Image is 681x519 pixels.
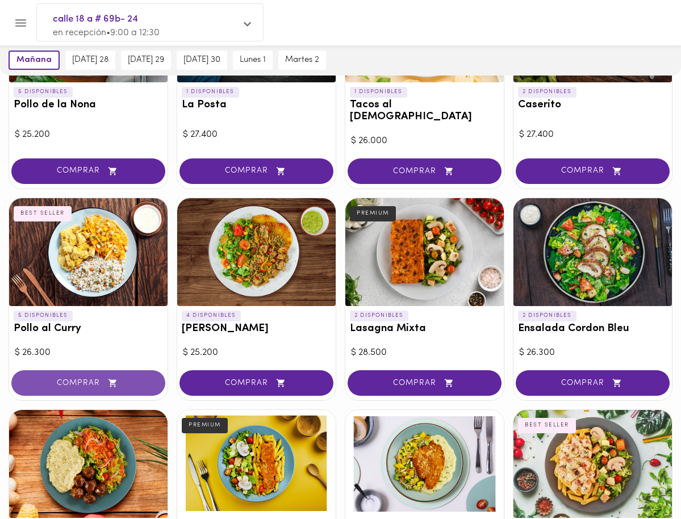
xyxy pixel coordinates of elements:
button: lunes 1 [233,51,273,70]
div: PREMIUM [182,418,228,433]
h3: Lasagna Mixta [350,323,499,335]
span: COMPRAR [26,378,151,388]
div: $ 25.200 [15,128,162,141]
span: calle 18 a # 69b- 24 [53,12,236,27]
h3: Ensalada Cordon Bleu [518,323,667,335]
span: [DATE] 29 [128,55,164,65]
span: COMPRAR [194,378,319,388]
button: COMPRAR [516,370,670,396]
button: COMPRAR [516,158,670,184]
div: $ 27.400 [519,128,666,141]
button: [DATE] 30 [177,51,227,70]
button: COMPRAR [179,370,333,396]
div: Tilapia parmesana [345,410,504,518]
span: mañana [16,55,52,65]
iframe: Messagebird Livechat Widget [615,453,670,508]
div: Pollo carbonara [513,410,672,518]
span: en recepción • 9:00 a 12:30 [53,28,160,37]
button: COMPRAR [11,158,165,184]
p: 5 DISPONIBLES [14,87,73,97]
div: Lasagna Mixta [345,198,504,306]
span: COMPRAR [530,166,655,176]
p: 2 DISPONIBLES [518,311,576,321]
span: COMPRAR [530,378,655,388]
div: $ 26.300 [519,346,666,359]
button: COMPRAR [11,370,165,396]
div: Salmón toscana [177,410,336,518]
div: Albóndigas BBQ [9,410,168,518]
button: COMPRAR [348,158,502,184]
h3: Pollo de la Nona [14,99,163,111]
div: Arroz chaufa [177,198,336,306]
p: 5 DISPONIBLES [14,311,73,321]
div: $ 25.200 [183,346,330,359]
p: 2 DISPONIBLES [518,87,576,97]
p: 2 DISPONIBLES [350,311,408,321]
button: [DATE] 29 [121,51,171,70]
div: PREMIUM [350,206,396,221]
span: [DATE] 30 [183,55,220,65]
div: Ensalada Cordon Bleu [513,198,672,306]
button: martes 2 [278,51,326,70]
button: COMPRAR [348,370,502,396]
h3: Caserito [518,99,667,111]
div: $ 27.400 [183,128,330,141]
p: 1 DISPONIBLES [182,87,239,97]
button: COMPRAR [179,158,333,184]
button: Menu [7,9,35,37]
p: 1 DISPONIBLES [350,87,407,97]
span: [DATE] 28 [72,55,108,65]
button: [DATE] 28 [65,51,115,70]
div: Pollo al Curry [9,198,168,306]
span: COMPRAR [362,378,487,388]
div: BEST SELLER [14,206,72,221]
div: BEST SELLER [518,418,576,433]
span: COMPRAR [26,166,151,176]
h3: La Posta [182,99,331,111]
h3: Tacos al [DEMOGRAPHIC_DATA] [350,99,499,123]
div: $ 28.500 [351,346,498,359]
span: COMPRAR [194,166,319,176]
span: martes 2 [285,55,319,65]
h3: [PERSON_NAME] [182,323,331,335]
div: $ 26.300 [15,346,162,359]
p: 4 DISPONIBLES [182,311,241,321]
span: lunes 1 [240,55,266,65]
button: mañana [9,51,60,70]
h3: Pollo al Curry [14,323,163,335]
div: $ 26.000 [351,135,498,148]
span: COMPRAR [362,166,487,176]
